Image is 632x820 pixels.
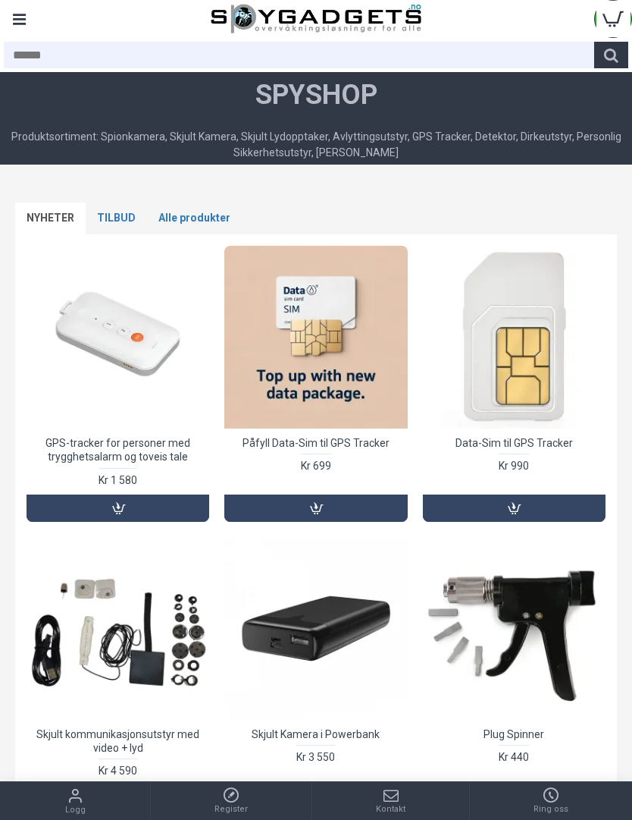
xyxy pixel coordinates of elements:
[376,803,405,816] span: Kontakt
[99,475,137,485] span: Kr 1 580
[224,246,407,429] a: Påfyll Data-Sim til GPS Tracker
[34,436,202,463] a: GPS-tracker for personer med trygghetsalarm og toveis tale
[483,727,544,741] a: Plug Spinner
[455,436,573,450] a: Data-Sim til GPS Tracker
[214,803,248,816] span: Register
[423,537,605,720] a: Plug Spinner
[34,727,202,755] a: Skjult kommunikasjonsutstyr med video + lyd
[27,246,209,429] a: GPS-tracker for personer med trygghetsalarm og toveis tale
[4,129,628,161] div: Produktsortiment: Spionkamera, Skjult Kamera, Skjult Lydopptaker, Avlyttingsutstyr, GPS Tracker, ...
[296,752,335,762] span: Kr 3 550
[312,782,469,820] a: Kontakt
[301,460,331,471] span: Kr 699
[4,76,628,114] h1: SpyShop
[499,460,529,471] span: Kr 990
[27,537,209,720] a: Skjult kommunikasjonsutstyr med video + lyd
[499,752,529,762] span: Kr 440
[65,804,86,817] span: Logg
[470,782,632,820] a: Ring oss
[151,782,311,820] a: Register
[533,803,568,816] span: Ring oss
[224,537,407,720] a: Skjult Kamera i Powerbank
[147,203,242,234] a: Alle produkter
[423,246,605,429] a: Data-Sim til GPS Tracker
[86,203,147,234] a: TILBUD
[242,436,390,450] a: Påfyll Data-Sim til GPS Tracker
[99,765,137,776] span: Kr 4 590
[252,727,380,741] a: Skjult Kamera i Powerbank
[15,203,86,234] a: NYHETER
[211,4,421,34] img: SpyGadgets.no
